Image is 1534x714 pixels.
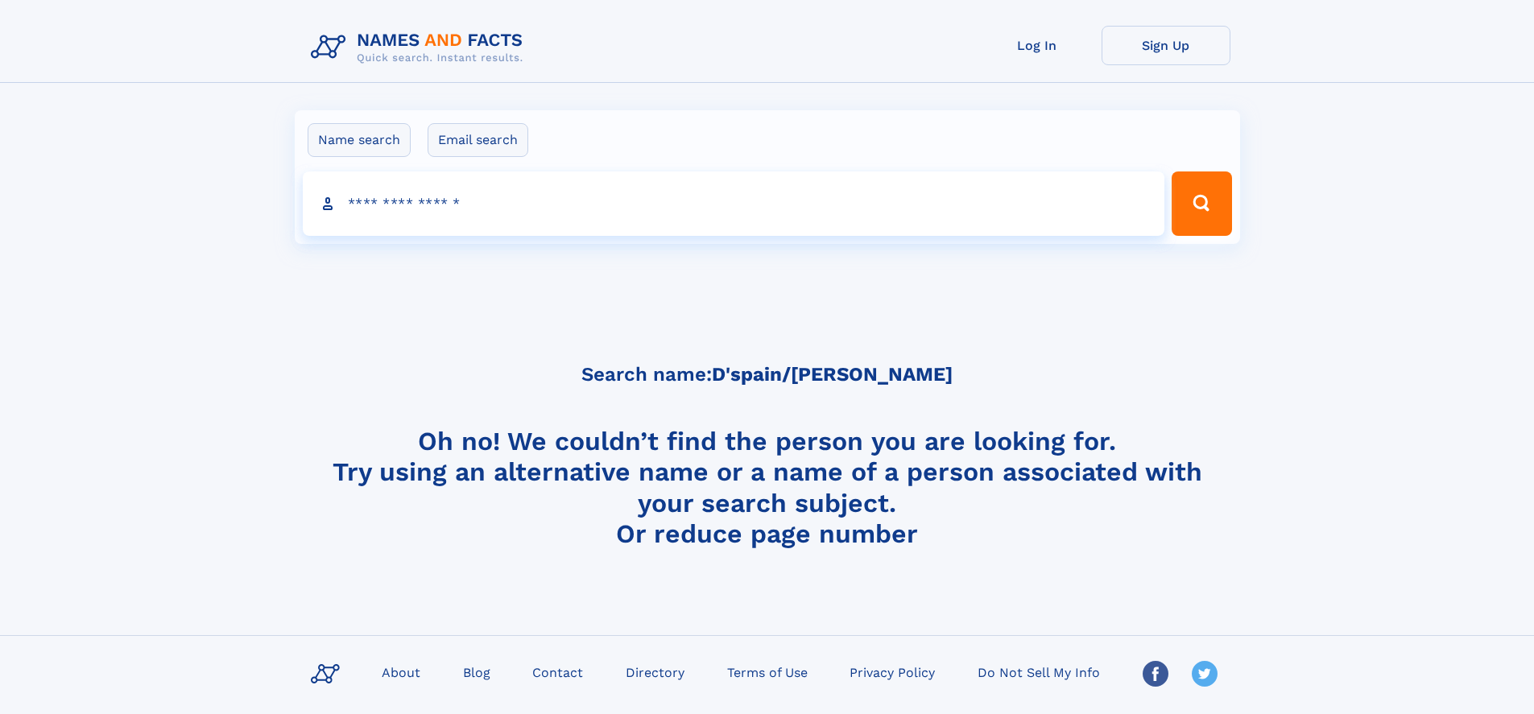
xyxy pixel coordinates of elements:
[712,363,953,386] b: D'spain/[PERSON_NAME]
[973,26,1102,65] a: Log In
[304,26,536,69] img: Logo Names and Facts
[619,660,691,683] a: Directory
[308,123,411,157] label: Name search
[1172,171,1231,236] button: Search Button
[457,660,497,683] a: Blog
[1102,26,1230,65] a: Sign Up
[375,660,427,683] a: About
[971,660,1106,683] a: Do Not Sell My Info
[843,660,941,683] a: Privacy Policy
[303,171,1165,236] input: search input
[581,364,953,386] h5: Search name:
[304,426,1230,548] h4: Oh no! We couldn’t find the person you are looking for. Try using an alternative name or a name o...
[428,123,528,157] label: Email search
[526,660,589,683] a: Contact
[721,660,814,683] a: Terms of Use
[1192,661,1218,687] img: Twitter
[1143,661,1168,687] img: Facebook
